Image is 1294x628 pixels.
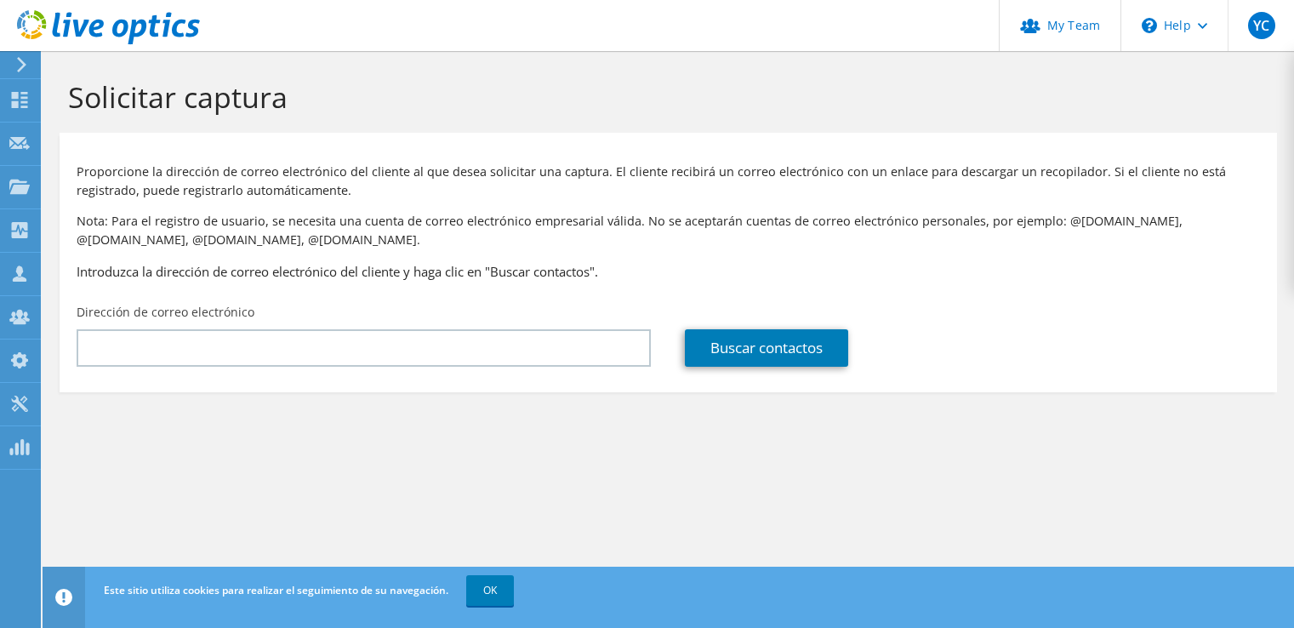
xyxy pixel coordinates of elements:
[77,163,1260,200] p: Proporcione la dirección de correo electrónico del cliente al que desea solicitar una captura. El...
[1248,12,1275,39] span: YC
[77,262,1260,281] h3: Introduzca la dirección de correo electrónico del cliente y haga clic en "Buscar contactos".
[685,329,848,367] a: Buscar contactos
[77,212,1260,249] p: Nota: Para el registro de usuario, se necesita una cuenta de correo electrónico empresarial válid...
[1142,18,1157,33] svg: \n
[77,304,254,321] label: Dirección de correo electrónico
[68,79,1260,115] h1: Solicitar captura
[466,575,514,606] a: OK
[104,583,448,597] span: Este sitio utiliza cookies para realizar el seguimiento de su navegación.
